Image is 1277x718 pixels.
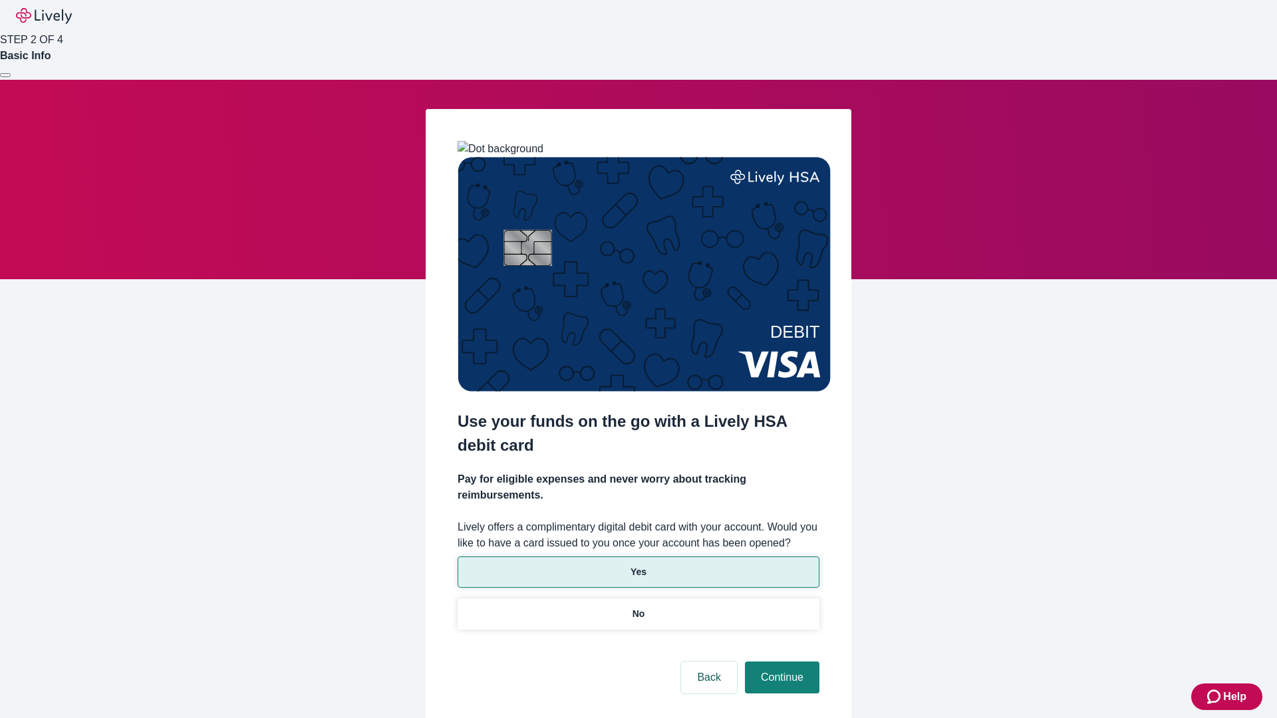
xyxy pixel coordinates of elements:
[631,565,646,579] p: Yes
[458,598,819,630] button: No
[681,661,737,693] button: Back
[458,471,819,503] h4: Pay for eligible expenses and never worry about tracking reimbursements.
[633,607,645,621] p: No
[1223,689,1246,705] span: Help
[1207,689,1223,705] svg: Zendesk support icon
[458,519,819,551] label: Lively offers a complimentary digital debit card with your account. Would you like to have a card...
[1191,683,1262,710] button: Zendesk support iconHelp
[16,8,72,24] img: Lively
[458,556,819,588] button: Yes
[458,141,543,157] img: Dot background
[458,157,831,392] img: Debit card
[745,661,819,693] button: Continue
[458,410,819,457] h2: Use your funds on the go with a Lively HSA debit card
